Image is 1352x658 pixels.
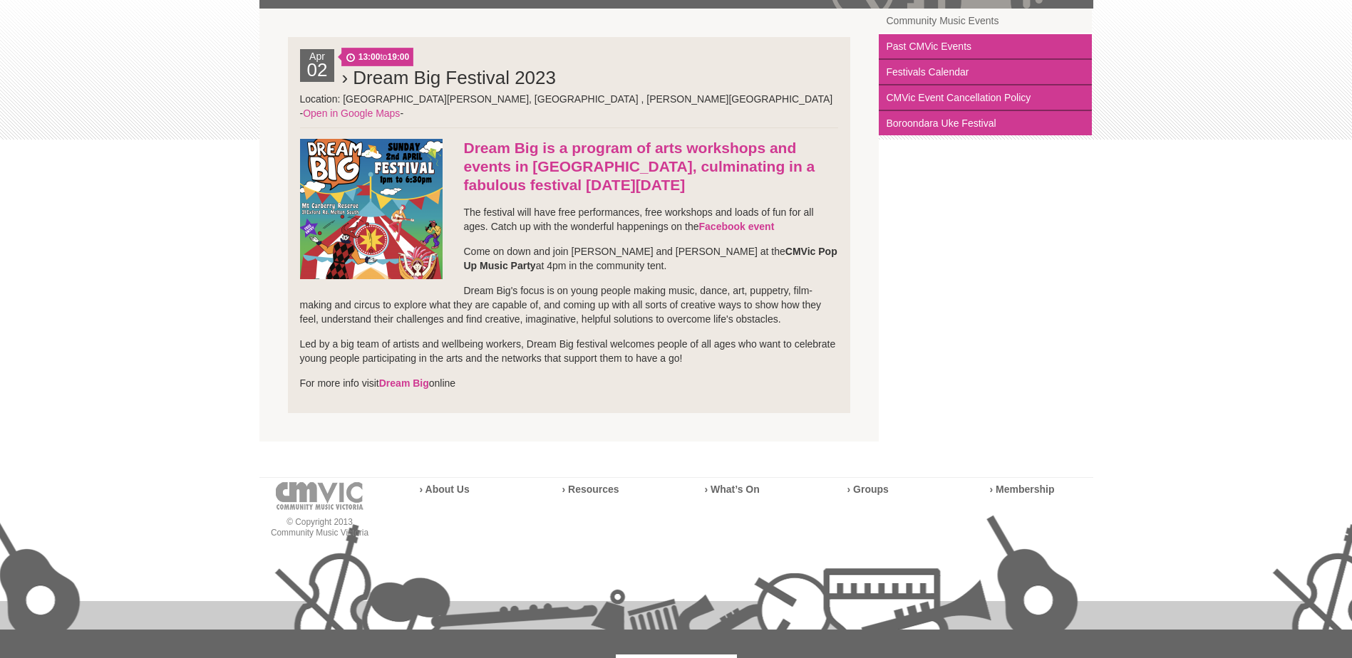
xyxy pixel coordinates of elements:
[699,221,775,232] a: Facebook event
[990,484,1055,495] a: › Membership
[562,484,619,495] a: › Resources
[303,108,400,119] a: Open in Google Maps
[879,85,1092,111] a: CMVic Event Cancellation Policy
[300,244,839,273] p: Come on down and join [PERSON_NAME] and [PERSON_NAME] at the at 4pm in the community tent.
[879,60,1092,85] a: Festivals Calendar
[300,376,839,390] p: For more info visit online
[341,63,838,92] h2: › Dream Big Festival 2023
[304,63,331,82] h2: 02
[300,49,335,82] div: Apr
[705,484,760,495] a: › What’s On
[379,377,429,389] a: Dream Big
[879,111,1092,135] a: Boroondara Uke Festival
[847,484,889,495] a: › Groups
[420,484,470,495] a: › About Us
[300,139,839,194] h3: Dream Big is a program of arts workshops and events in [GEOGRAPHIC_DATA], culminating in a fabulo...
[300,283,839,326] p: Dream Big's focus is on young people making music, dance, art, puppetry, film-making and circus t...
[341,48,413,66] span: to
[259,517,381,538] p: © Copyright 2013 Community Music Victoria
[288,37,851,413] li: Location: [GEOGRAPHIC_DATA][PERSON_NAME], [GEOGRAPHIC_DATA] , [PERSON_NAME][GEOGRAPHIC_DATA] - -
[300,205,839,234] p: The festival will have free performances, free workshops and loads of fun for all ages. Catch up ...
[387,52,409,62] strong: 19:00
[300,139,443,279] img: Dream_Big.png
[300,337,839,365] p: Led by a big team of artists and wellbeing workers, Dream Big festival welcomes people of all age...
[276,482,363,510] img: cmvic-logo-footer.png
[879,34,1092,60] a: Past CMVic Events
[358,52,381,62] strong: 13:00
[879,9,1092,34] a: Community Music Events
